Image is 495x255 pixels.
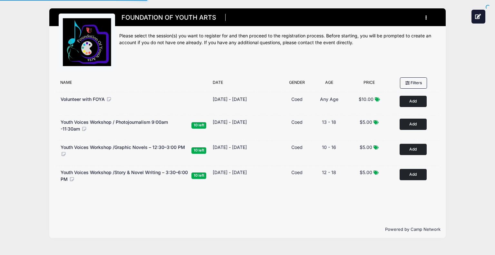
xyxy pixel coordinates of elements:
div: Please select the session(s) you want to register for and then proceed to the registration proces... [119,33,436,46]
span: $5.00 [360,170,372,175]
p: Powered by Camp Network [54,226,441,233]
span: 13 - 18 [322,119,336,125]
div: Age [312,80,346,89]
button: Filters [400,77,427,88]
div: [DATE] - [DATE] [213,144,247,151]
span: Coed [291,96,303,102]
button: Add [400,96,427,107]
div: Date [209,80,282,89]
span: Youth Voices Workshop / Photojournalism 9:00am -11:30am [61,119,168,132]
span: Youth Voices Workshop /Story & Novel Writing – 3:30–6:00 PM [61,170,188,182]
span: 10 left [191,147,206,153]
span: $10.00 [359,96,374,102]
span: 10 left [191,122,206,128]
span: 10 left [191,172,206,179]
span: Volunteer with FOYA [61,96,105,102]
span: $5.00 [360,119,372,125]
button: Add [400,169,427,180]
button: Add [400,119,427,130]
span: $5.00 [360,144,372,150]
div: Name [57,80,209,89]
div: [DATE] - [DATE] [213,119,247,125]
span: Coed [291,170,303,175]
img: logo [63,18,111,66]
span: Any Age [320,96,338,102]
div: Gender [282,80,312,89]
button: Add [400,144,427,155]
span: 10 - 16 [322,144,336,150]
div: [DATE] - [DATE] [213,169,247,176]
span: 12 - 18 [322,170,336,175]
h1: FOUNDATION OF YOUTH ARTS [119,12,218,23]
div: Price [346,80,392,89]
span: Coed [291,119,303,125]
div: [DATE] - [DATE] [213,96,247,103]
span: Youth Voices Workshop /Graphic Novels – 12:30–3:00 PM [61,144,185,150]
span: Coed [291,144,303,150]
